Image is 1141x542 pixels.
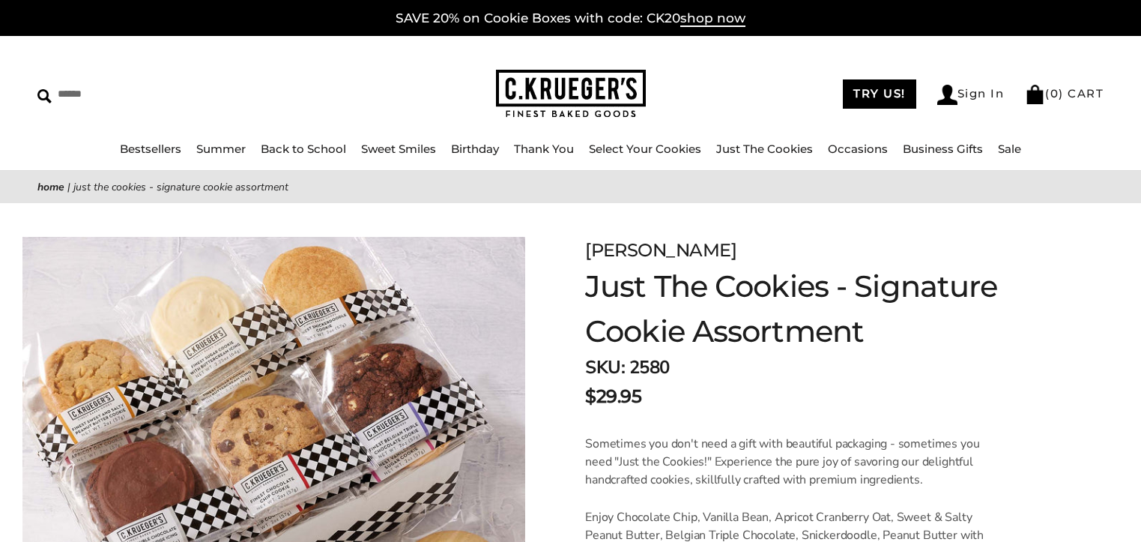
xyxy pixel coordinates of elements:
[937,85,1005,105] a: Sign In
[73,180,288,194] span: Just The Cookies - Signature Cookie Assortment
[196,142,246,156] a: Summer
[998,142,1021,156] a: Sale
[589,142,701,156] a: Select Your Cookies
[828,142,888,156] a: Occasions
[716,142,813,156] a: Just The Cookies
[261,142,346,156] a: Back to School
[1025,86,1104,100] a: (0) CART
[514,142,574,156] a: Thank You
[451,142,499,156] a: Birthday
[37,82,291,106] input: Search
[37,178,1104,196] nav: breadcrumbs
[1050,86,1059,100] span: 0
[37,180,64,194] a: Home
[67,180,70,194] span: |
[120,142,181,156] a: Bestsellers
[496,70,646,118] img: C.KRUEGER'S
[361,142,436,156] a: Sweet Smiles
[585,355,625,379] strong: SKU:
[629,355,670,379] span: 2580
[680,10,745,27] span: shop now
[585,264,1063,354] h1: Just The Cookies - Signature Cookie Assortment
[37,89,52,103] img: Search
[903,142,983,156] a: Business Gifts
[1025,85,1045,104] img: Bag
[585,383,641,410] span: $29.95
[585,435,995,489] p: Sometimes you don't need a gift with beautiful packaging - sometimes you need "Just the Cookies!"...
[937,85,957,105] img: Account
[585,237,1063,264] div: [PERSON_NAME]
[843,79,916,109] a: TRY US!
[396,10,745,27] a: SAVE 20% on Cookie Boxes with code: CK20shop now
